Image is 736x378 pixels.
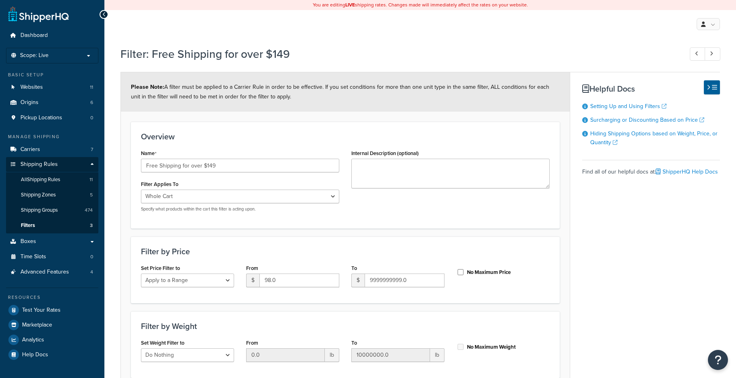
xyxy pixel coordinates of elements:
[21,192,56,198] span: Shipping Zones
[20,269,69,276] span: Advanced Features
[90,176,93,183] span: 11
[141,247,550,256] h3: Filter by Price
[467,343,516,351] label: No Maximum Weight
[141,181,178,187] label: Filter Applies To
[6,172,98,187] a: AllShipping Rules11
[90,269,93,276] span: 4
[141,322,550,331] h3: Filter by Weight
[90,253,93,260] span: 0
[22,351,48,358] span: Help Docs
[430,348,444,362] span: lb
[6,333,98,347] a: Analytics
[141,340,184,346] label: Set Weight Filter to
[20,238,36,245] span: Boxes
[6,110,98,125] li: Pickup Locations
[20,84,43,91] span: Websites
[6,28,98,43] a: Dashboard
[20,146,40,153] span: Carriers
[590,129,718,147] a: Hiding Shipping Options based on Weight, Price, or Quantity
[6,80,98,95] li: Websites
[6,188,98,202] li: Shipping Zones
[582,84,720,93] h3: Helpful Docs
[325,348,339,362] span: lb
[131,83,164,91] strong: Please Note:
[90,222,93,229] span: 3
[20,161,58,168] span: Shipping Rules
[22,322,52,329] span: Marketplace
[6,218,98,233] li: Filters
[6,188,98,202] a: Shipping Zones5
[6,110,98,125] a: Pickup Locations0
[131,83,549,101] span: A filter must be applied to a Carrier Rule in order to be effective. If you set conditions for mo...
[6,218,98,233] a: Filters3
[590,102,667,110] a: Setting Up and Using Filters
[690,47,705,61] a: Previous Record
[21,207,58,214] span: Shipping Groups
[351,274,365,287] span: $
[6,80,98,95] a: Websites11
[6,203,98,218] li: Shipping Groups
[246,340,258,346] label: From
[20,114,62,121] span: Pickup Locations
[6,265,98,280] li: Advanced Features
[6,347,98,362] a: Help Docs
[704,80,720,94] button: Hide Help Docs
[90,114,93,121] span: 0
[6,72,98,78] div: Basic Setup
[351,150,419,156] label: Internal Description (optional)
[656,168,718,176] a: ShipperHQ Help Docs
[90,84,93,91] span: 11
[708,350,728,370] button: Open Resource Center
[6,318,98,332] a: Marketplace
[141,132,550,141] h3: Overview
[6,203,98,218] a: Shipping Groups474
[582,160,720,178] div: Find all of our helpful docs at:
[6,95,98,110] li: Origins
[6,95,98,110] a: Origins6
[6,142,98,157] a: Carriers7
[141,206,339,212] p: Specify what products within the cart this filter is acting upon.
[6,294,98,301] div: Resources
[20,52,49,59] span: Scope: Live
[6,142,98,157] li: Carriers
[345,1,355,8] b: LIVE
[6,303,98,317] a: Test Your Rates
[467,269,511,276] label: No Maximum Price
[141,150,157,157] label: Name
[246,274,259,287] span: $
[6,234,98,249] a: Boxes
[6,265,98,280] a: Advanced Features4
[141,265,180,271] label: Set Price Filter to
[6,157,98,172] a: Shipping Rules
[6,249,98,264] a: Time Slots0
[6,249,98,264] li: Time Slots
[246,265,258,271] label: From
[351,265,357,271] label: To
[20,99,39,106] span: Origins
[22,337,44,343] span: Analytics
[90,99,93,106] span: 6
[120,46,675,62] h1: Filter: Free Shipping for over $149
[21,222,35,229] span: Filters
[91,146,93,153] span: 7
[85,207,93,214] span: 474
[21,176,60,183] span: All Shipping Rules
[22,307,61,314] span: Test Your Rates
[6,157,98,233] li: Shipping Rules
[351,340,357,346] label: To
[705,47,720,61] a: Next Record
[6,133,98,140] div: Manage Shipping
[20,32,48,39] span: Dashboard
[590,116,704,124] a: Surcharging or Discounting Based on Price
[20,253,46,260] span: Time Slots
[90,192,93,198] span: 5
